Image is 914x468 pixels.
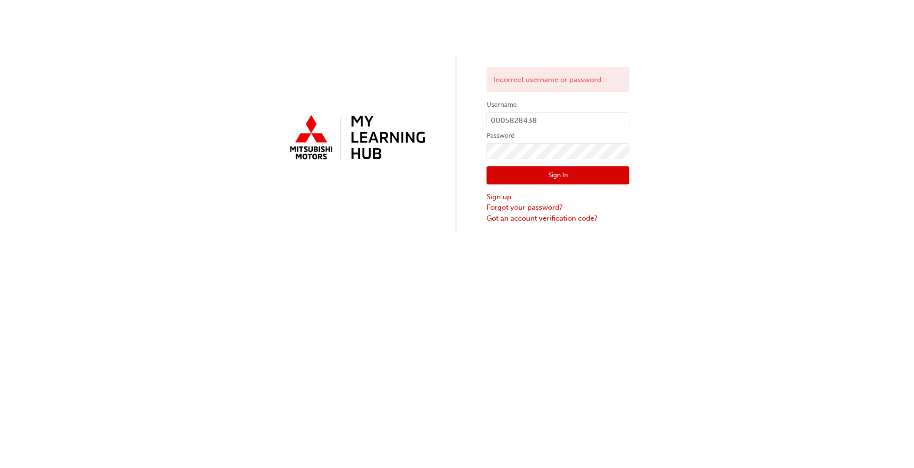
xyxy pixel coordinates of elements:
input: Username [487,112,629,129]
img: mmal [285,111,427,165]
a: Forgot your password? [487,202,629,213]
a: Got an account verification code? [487,213,629,224]
label: Password [487,130,629,142]
label: Username [487,99,629,111]
div: Incorrect username or password. [487,67,629,92]
a: Sign up [487,192,629,203]
button: Sign In [487,166,629,184]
